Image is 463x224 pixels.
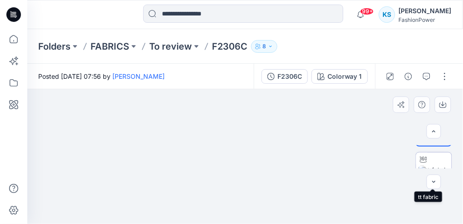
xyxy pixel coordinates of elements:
[401,69,416,84] button: Details
[251,40,277,53] button: 8
[262,41,266,51] p: 8
[399,5,452,16] div: [PERSON_NAME]
[262,69,308,84] button: F2306C
[38,71,165,81] span: Posted [DATE] 07:56 by
[149,40,192,53] a: To review
[399,16,452,23] div: FashionPower
[277,71,302,81] div: F2306C
[91,40,129,53] a: FABRICS
[418,165,449,175] img: tt fabric
[312,69,368,84] button: Colorway 1
[379,6,395,23] div: KS
[97,9,393,224] img: eyJhbGciOiJIUzI1NiIsImtpZCI6IjAiLCJzbHQiOiJzZXMiLCJ0eXAiOiJKV1QifQ.eyJkYXRhIjp7InR5cGUiOiJzdG9yYW...
[38,40,70,53] a: Folders
[327,71,362,81] div: Colorway 1
[112,72,165,80] a: [PERSON_NAME]
[212,40,247,53] p: F2306C
[360,8,374,15] span: 99+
